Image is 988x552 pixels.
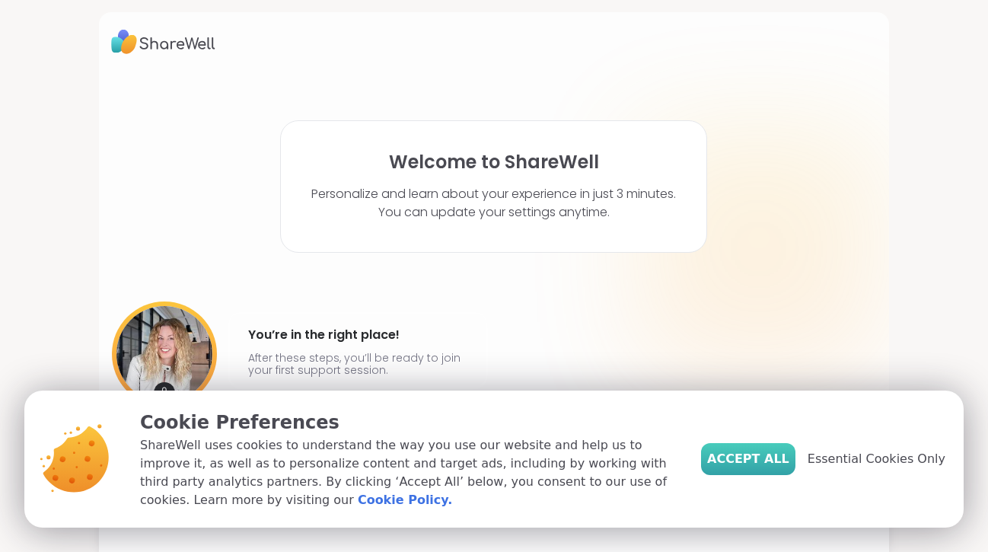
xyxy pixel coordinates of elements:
[707,450,789,468] span: Accept All
[140,436,677,509] p: ShareWell uses cookies to understand the way you use our website and help us to improve it, as we...
[701,443,795,475] button: Accept All
[111,24,215,59] img: ShareWell Logo
[808,450,945,468] span: Essential Cookies Only
[358,491,452,509] a: Cookie Policy.
[112,302,217,407] img: User image
[154,382,175,404] img: mic icon
[311,185,676,222] p: Personalize and learn about your experience in just 3 minutes. You can update your settings anytime.
[248,323,467,347] h4: You’re in the right place!
[140,409,677,436] p: Cookie Preferences
[248,352,467,376] p: After these steps, you’ll be ready to join your first support session.
[389,152,599,173] h1: Welcome to ShareWell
